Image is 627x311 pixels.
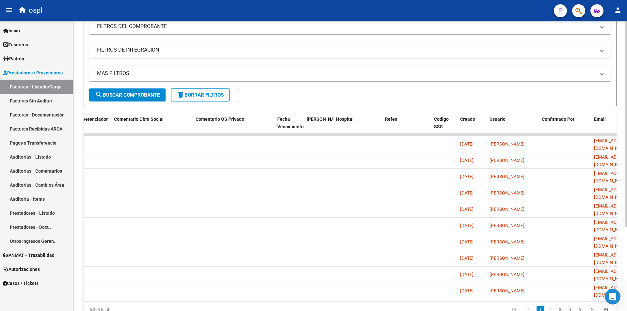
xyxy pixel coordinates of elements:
[111,112,193,141] datatable-header-cell: Comentario Obra Social
[3,41,28,48] span: Tesorería
[490,141,524,147] span: [PERSON_NAME]
[89,19,611,34] mat-expansion-panel-header: FILTROS DEL COMPROBANTE
[277,117,304,129] span: Fecha Vencimiento
[3,252,55,259] span: ANMAT - Trazabilidad
[490,158,524,163] span: [PERSON_NAME]
[460,239,474,244] span: [DATE]
[490,190,524,195] span: [PERSON_NAME]
[3,266,40,273] span: Autorizaciones
[89,66,611,81] mat-expansion-panel-header: MAS FILTROS
[89,42,611,58] mat-expansion-panel-header: FILTROS DE INTEGRACION
[460,141,474,147] span: [DATE]
[89,88,166,101] button: Buscar Comprobante
[3,27,20,34] span: Inicio
[97,46,595,54] mat-panel-title: FILTROS DE INTEGRACION
[275,112,304,141] datatable-header-cell: Fecha Vencimiento
[458,112,487,141] datatable-header-cell: Creado
[490,117,506,122] span: Usuario
[460,117,475,122] span: Creado
[490,174,524,179] span: [PERSON_NAME]
[614,6,622,14] mat-icon: person
[460,190,474,195] span: [DATE]
[5,6,13,14] mat-icon: menu
[114,117,164,122] span: Comentario Obra Social
[196,117,244,122] span: Comentario OS Privado
[460,288,474,293] span: [DATE]
[490,272,524,277] span: [PERSON_NAME]
[307,117,342,122] span: [PERSON_NAME]
[333,112,382,141] datatable-header-cell: Hospital
[29,3,42,18] span: ospl
[304,112,333,141] datatable-header-cell: Fecha Confimado
[3,69,63,76] span: Prestadores / Proveedores
[542,117,574,122] span: Confirmado Por
[431,112,458,141] datatable-header-cell: Codigo SSS
[490,288,524,293] span: [PERSON_NAME]
[460,256,474,261] span: [DATE]
[177,92,224,98] span: Borrar Filtros
[460,272,474,277] span: [DATE]
[460,158,474,163] span: [DATE]
[539,112,591,141] datatable-header-cell: Confirmado Por
[460,174,474,179] span: [DATE]
[434,117,449,129] span: Codigo SSS
[95,92,160,98] span: Buscar Comprobante
[336,117,354,122] span: Hospital
[177,91,185,99] mat-icon: delete
[605,289,620,304] iframe: Intercom live chat
[95,91,103,99] mat-icon: search
[487,112,539,141] datatable-header-cell: Usuario
[193,112,275,141] datatable-header-cell: Comentario OS Privado
[490,223,524,228] span: [PERSON_NAME]
[490,207,524,212] span: [PERSON_NAME]
[460,223,474,228] span: [DATE]
[594,117,606,122] span: Email
[171,88,230,101] button: Borrar Filtros
[382,112,431,141] datatable-header-cell: Refes
[385,117,397,122] span: Refes
[490,256,524,261] span: [PERSON_NAME]
[97,70,595,77] mat-panel-title: MAS FILTROS
[490,239,524,244] span: [PERSON_NAME]
[3,55,24,62] span: Padrón
[97,23,595,30] mat-panel-title: FILTROS DEL COMPROBANTE
[460,207,474,212] span: [DATE]
[3,280,39,287] span: Casos / Tickets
